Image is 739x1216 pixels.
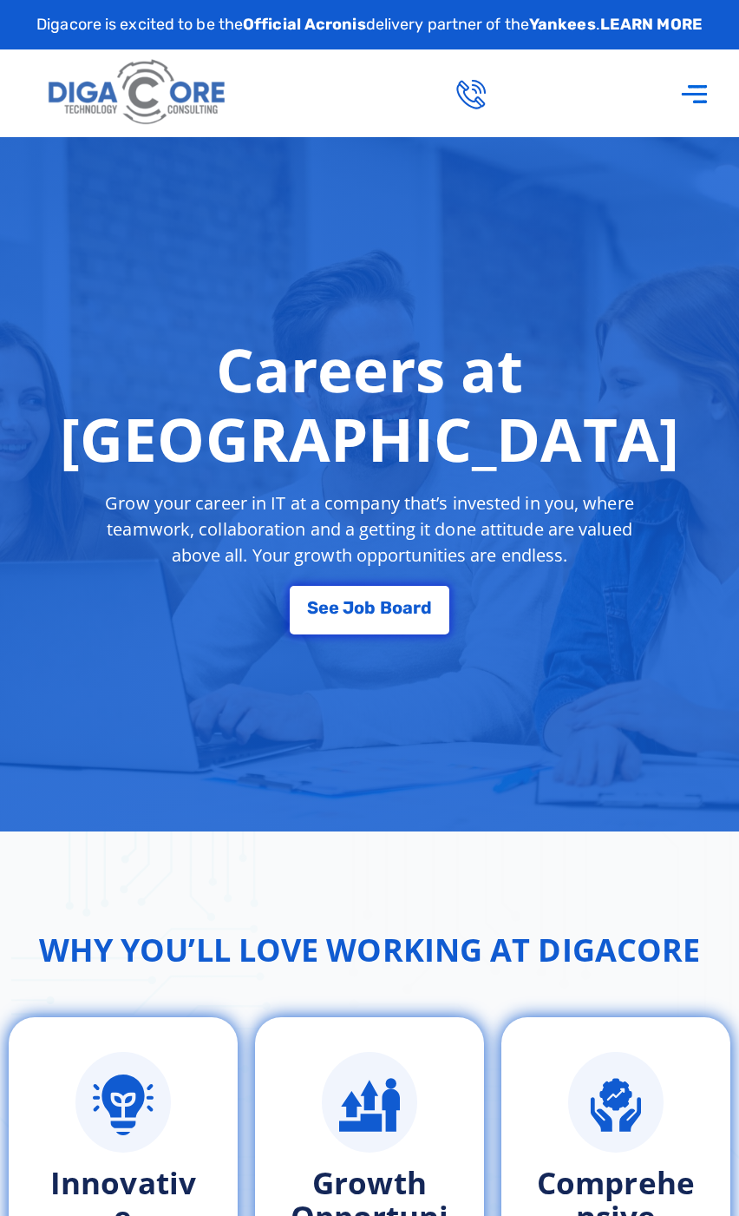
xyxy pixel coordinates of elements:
img: Digacore logo 1 [43,53,232,133]
span: o [392,599,402,616]
a: Growth Opportunities [322,1052,417,1153]
span: J [343,599,354,616]
span: o [354,599,364,616]
span: b [364,599,376,616]
h2: Why You’ll Love Working at Digacore [39,927,701,974]
span: e [329,599,339,616]
p: Digacore is excited to be the delivery partner of the . [36,13,703,36]
h1: Careers at [GEOGRAPHIC_DATA] [9,334,730,473]
strong: Official Acronis [243,15,366,34]
a: See Job Board [290,586,449,634]
div: Menu Toggle [671,69,717,117]
span: a [402,599,413,616]
span: r [413,599,421,616]
span: e [318,599,329,616]
a: LEARN MORE [600,15,703,34]
span: d [421,599,432,616]
strong: Yankees [529,15,596,34]
span: B [380,599,392,616]
p: Grow your career in IT at a company that’s invested in you, where teamwork, collaboration and a g... [81,490,658,569]
a: Innovative Environment [75,1052,171,1153]
span: S [307,599,318,616]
